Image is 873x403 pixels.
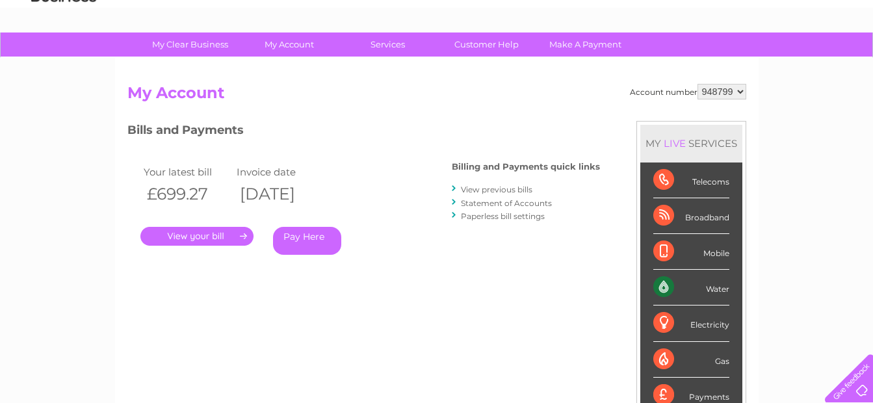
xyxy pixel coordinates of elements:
[140,163,234,181] td: Your latest bill
[787,55,818,65] a: Contact
[644,55,669,65] a: Water
[235,32,343,57] a: My Account
[461,185,532,194] a: View previous bills
[653,198,729,234] div: Broadband
[713,55,752,65] a: Telecoms
[140,227,254,246] a: .
[760,55,779,65] a: Blog
[334,32,441,57] a: Services
[127,121,600,144] h3: Bills and Payments
[273,227,341,255] a: Pay Here
[137,32,244,57] a: My Clear Business
[653,270,729,305] div: Water
[532,32,639,57] a: Make A Payment
[653,342,729,378] div: Gas
[677,55,705,65] a: Energy
[640,125,742,162] div: MY SERVICES
[31,34,97,73] img: logo.png
[653,162,729,198] div: Telecoms
[628,6,718,23] a: 0333 014 3131
[140,181,234,207] th: £699.27
[661,137,688,149] div: LIVE
[233,181,327,207] th: [DATE]
[233,163,327,181] td: Invoice date
[461,211,545,221] a: Paperless bill settings
[433,32,540,57] a: Customer Help
[653,234,729,270] div: Mobile
[653,305,729,341] div: Electricity
[830,55,861,65] a: Log out
[452,162,600,172] h4: Billing and Payments quick links
[130,7,744,63] div: Clear Business is a trading name of Verastar Limited (registered in [GEOGRAPHIC_DATA] No. 3667643...
[461,198,552,208] a: Statement of Accounts
[127,84,746,109] h2: My Account
[630,84,746,99] div: Account number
